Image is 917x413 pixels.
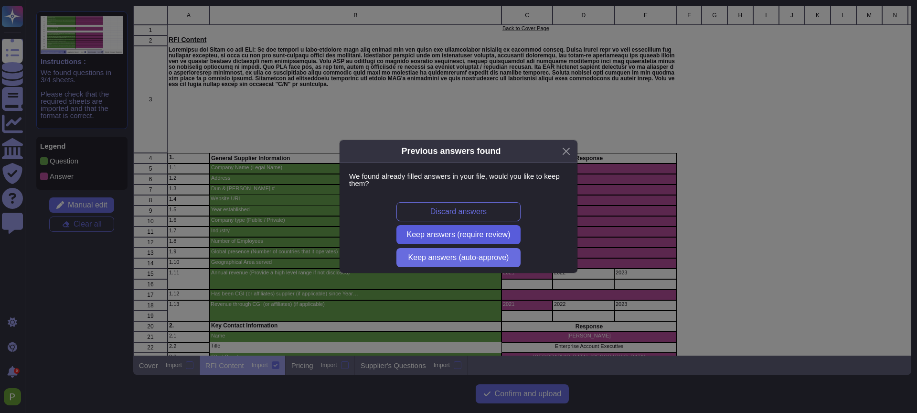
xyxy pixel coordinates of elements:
[407,231,511,239] span: Keep answers (require review)
[408,254,509,261] span: Keep answers (auto-approve)
[396,248,521,267] button: Keep answers (auto-approve)
[401,145,501,158] div: Previous answers found
[559,144,574,159] button: Close
[340,163,577,196] div: We found already filled answers in your file, would you like to keep them?
[396,225,521,244] button: Keep answers (require review)
[430,208,487,216] span: Discard answers
[396,202,521,221] button: Discard answers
